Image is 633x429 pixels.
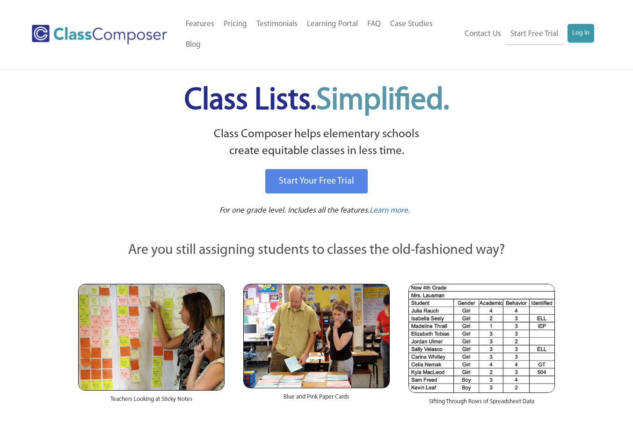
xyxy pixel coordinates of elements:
[460,24,506,44] a: Contact Us
[568,24,594,43] a: Log In
[252,14,302,35] a: Testimonials
[370,207,410,214] span: Learn more.
[279,177,354,186] span: Start Your Free Trial
[78,284,225,391] img: Teachers Looking at Sticky Notes
[506,24,563,45] a: Start Free Trial
[181,35,205,55] a: Blog
[219,14,252,35] a: Pricing
[78,240,555,261] p: Are you still assigning students to classes the old-fashioned way?
[77,126,557,160] p: Class Composer helps elementary schools create equitable classes in less time.
[219,207,370,214] span: For one grade level. Includes all the features.
[181,14,459,55] nav: Header Menu
[459,24,594,45] nav: Header Menu
[265,169,368,193] a: Start Your Free Trial
[32,25,167,44] img: Class Composer
[408,284,555,393] img: Spreadsheets
[302,14,363,35] a: Learning Portal
[316,86,449,116] span: Simplified.
[386,14,437,35] a: Case Studies
[243,284,390,388] img: Blue and Pink Paper Cards
[408,393,555,415] div: Sifting Through Rows of Spreadsheet Data
[181,14,219,35] a: Features
[370,205,410,217] a: Learn more.
[78,391,225,413] div: Teachers Looking at Sticky Notes
[363,14,386,35] a: FAQ
[243,388,390,411] div: Blue and Pink Paper Cards
[184,86,449,116] span: Class Lists.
